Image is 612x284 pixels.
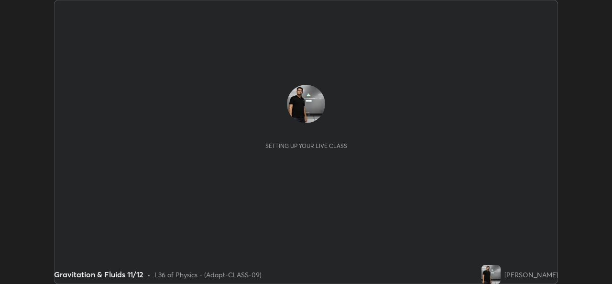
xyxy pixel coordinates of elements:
[265,142,347,149] div: Setting up your live class
[287,85,325,123] img: 7c32af597dc844cfb6345d139d228d3f.jpg
[504,270,558,280] div: [PERSON_NAME]
[147,270,151,280] div: •
[154,270,262,280] div: L36 of Physics - (Adapt-CLASS-09)
[54,269,143,280] div: Gravitation & Fluids 11/12
[481,265,501,284] img: 7c32af597dc844cfb6345d139d228d3f.jpg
